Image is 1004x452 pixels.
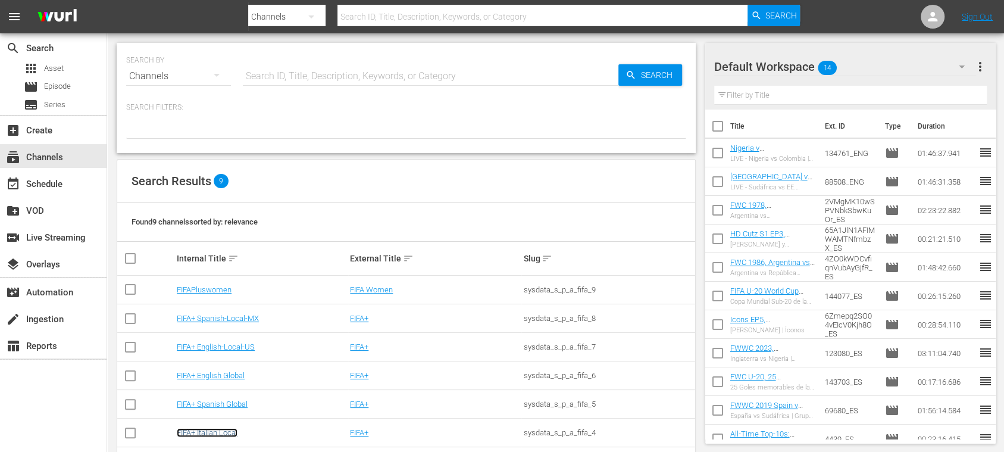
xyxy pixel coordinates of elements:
[6,150,20,164] span: Channels
[962,12,993,21] a: Sign Out
[24,61,38,76] span: Asset
[820,396,880,425] td: 69680_ES
[7,10,21,24] span: menu
[24,98,38,112] span: Series
[350,428,368,437] a: FIFA+
[228,253,239,264] span: sort
[912,139,978,167] td: 01:46:37.941
[820,196,880,225] td: 2VMgMK10wSPVNbkSbwKuOr_ES
[884,146,899,160] span: Episode
[44,80,71,92] span: Episode
[126,102,686,113] p: Search Filters:
[730,326,815,334] div: [PERSON_NAME] | Íconos
[350,371,368,380] a: FIFA+
[978,288,992,303] span: reorder
[978,231,992,245] span: reorder
[6,230,20,245] span: Live Streaming
[820,139,880,167] td: 134761_ENG
[884,346,899,360] span: Episode
[177,314,259,323] a: FIFA+ Spanish-Local-MX
[523,342,693,351] div: sysdata_s_p_a_fifa_7
[132,174,211,188] span: Search Results
[730,172,815,208] a: [GEOGRAPHIC_DATA] v [GEOGRAPHIC_DATA] | Group E | FIFA U-20 World Cup Chile 2025™ (ES)
[912,253,978,282] td: 01:48:42.660
[542,253,552,264] span: sort
[884,403,899,417] span: Episode
[884,317,899,332] span: Episode
[818,110,877,143] th: Ext. ID
[818,55,837,80] span: 14
[44,63,64,74] span: Asset
[730,229,803,256] a: HD Cutz S1 EP3, [PERSON_NAME] and [PERSON_NAME] (ES)
[6,204,20,218] span: VOD
[912,310,978,339] td: 00:28:54.110
[177,428,237,437] a: FIFA+ Italian Local
[523,314,693,323] div: sysdata_s_p_a_fifa_8
[730,315,803,333] a: Icons EP5, [PERSON_NAME] (ES)
[747,5,800,26] button: Search
[912,396,978,425] td: 01:56:14.584
[6,285,20,300] span: Automation
[730,183,815,191] div: LIVE - Sudáfrica vs EE. [GEOGRAPHIC_DATA]. | Grupo E | Copa Mundial Sub-20 de la FIFA Chile 2025™
[523,428,693,437] div: sysdata_s_p_a_fifa_4
[912,367,978,396] td: 00:17:16.686
[972,60,987,74] span: more_vert
[730,258,815,285] a: FWC 1986, Argentina vs Germany FR, Final - FMR (ES)
[177,251,346,266] div: Internal Title
[350,251,520,266] div: External Title
[6,339,20,353] span: Reports
[884,289,899,303] span: Episode
[730,412,815,420] div: España vs Sudáfrica | Grupo B | Copa Mundial Femenina de la FIFA Francia 2019™ | Partido Completo
[177,342,255,351] a: FIFA+ English-Local-US
[912,196,978,225] td: 02:23:22.882
[884,203,899,217] span: Episode
[730,298,815,306] div: Copa Mundial Sub-20 de la FIFA [GEOGRAPHIC_DATA] 2025™: Resúmenes
[350,400,368,409] a: FIFA+
[912,225,978,253] td: 00:21:21.510
[6,177,20,191] span: Schedule
[912,339,978,367] td: 03:11:04.740
[978,317,992,331] span: reorder
[6,312,20,326] span: Ingestion
[350,342,368,351] a: FIFA+
[912,167,978,196] td: 01:46:31.358
[884,174,899,189] span: Episode
[523,371,693,380] div: sysdata_s_p_a_fifa_6
[730,384,815,391] div: 25 Goles memorables de la Copa Mundial Sub-20 de la FIFA
[730,144,815,179] a: Nigeria v [GEOGRAPHIC_DATA] | Group F | FIFA U-20 World Cup Chile 2025™ (ES)
[29,3,86,31] img: ans4CAIJ8jUAAAAAAAAAAAAAAAAAAAAAAAAgQb4GAAAAAAAAAAAAAAAAAAAAAAAAJMjXAAAAAAAAAAAAAAAAAAAAAAAAgAT5G...
[730,401,804,428] a: FWWC 2019 Spain v [GEOGRAPHIC_DATA], Group Stage (ES)
[523,285,693,294] div: sysdata_s_p_a_fifa_9
[910,110,981,143] th: Duration
[820,339,880,367] td: 123080_ES
[978,431,992,445] span: reorder
[820,367,880,396] td: 143703_ES
[24,80,38,94] span: Episode
[730,286,812,322] a: FIFA U-20 World Cup [GEOGRAPHIC_DATA] 2025™: MD1+MD2+MD3 Highlights (ES)
[523,251,693,266] div: Slug
[820,253,880,282] td: 4ZO0kWDCvfiqnVubAyGjfR_ES
[978,345,992,360] span: reorder
[618,64,682,86] button: Search
[730,344,808,379] a: FWWC 2023, [GEOGRAPHIC_DATA] v [GEOGRAPHIC_DATA] (ES)
[765,5,797,26] span: Search
[214,174,229,188] span: 9
[177,371,245,380] a: FIFA+ English Global
[877,110,910,143] th: Type
[978,202,992,217] span: reorder
[350,314,368,323] a: FIFA+
[884,375,899,389] span: Episode
[132,217,258,226] span: Found 9 channels sorted by: relevance
[820,225,880,253] td: 65A1JlN1AFIMWAMTNfmbzX_ES
[730,155,815,163] div: LIVE - Nigeria vs Colombia | Grupo F | Copa Mundial Sub-20 de la FIFA [GEOGRAPHIC_DATA] 2025™
[730,110,818,143] th: Title
[6,41,20,55] span: Search
[6,123,20,138] span: Create
[978,260,992,274] span: reorder
[978,374,992,388] span: reorder
[6,257,20,272] span: Overlays
[350,285,393,294] a: FIFA Women
[44,99,65,111] span: Series
[912,282,978,310] td: 00:26:15.260
[403,253,414,264] span: sort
